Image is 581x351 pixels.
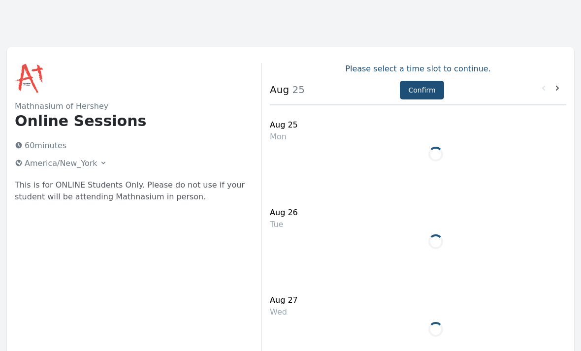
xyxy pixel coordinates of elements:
[11,156,111,171] button: America/New_York
[270,294,298,306] div: Aug 27
[400,81,444,99] button: Confirm
[270,219,298,230] div: Tue
[15,100,246,112] h2: Mathnasium of Hershey
[270,306,298,318] div: Wed
[270,63,566,75] p: Please select a time slot to continue.
[270,84,289,96] strong: Aug
[289,84,305,96] span: 25
[15,179,246,203] p: This is for ONLINE Students Only. Please do not use if your student will be attending Mathnasium ...
[270,131,298,143] div: Mon
[11,138,246,154] p: 60 minutes
[15,63,46,95] img: Mathnasium of Hershey
[270,119,298,131] div: Aug 25
[270,207,298,219] div: Aug 26
[15,112,246,130] h1: Online Sessions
